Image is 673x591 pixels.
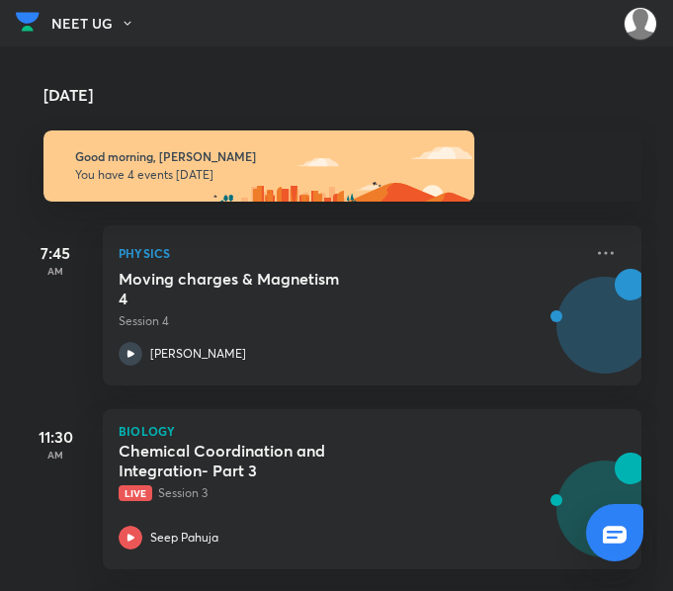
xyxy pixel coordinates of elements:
[51,9,146,39] button: NEET UG
[75,167,610,183] p: You have 4 events [DATE]
[557,288,652,382] img: Avatar
[119,312,582,330] p: Session 4
[119,441,365,480] h5: Chemical Coordination and Integration- Part 3
[16,425,95,449] h5: 11:30
[16,449,95,461] p: AM
[16,265,95,277] p: AM
[119,425,626,437] p: Biology
[119,269,365,308] h5: Moving charges & Magnetism 4
[16,7,40,37] img: Company Logo
[119,484,582,502] p: Session 3
[533,453,641,589] img: unacademy
[150,345,246,363] p: [PERSON_NAME]
[43,130,474,202] img: morning
[119,241,582,265] p: Physics
[150,529,218,547] p: Seep Pahuja
[16,241,95,265] h5: 7:45
[75,149,610,164] h6: Good morning, [PERSON_NAME]
[43,87,661,103] h4: [DATE]
[16,7,40,42] a: Company Logo
[119,485,152,501] span: Live
[624,7,657,41] img: Amisha Rani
